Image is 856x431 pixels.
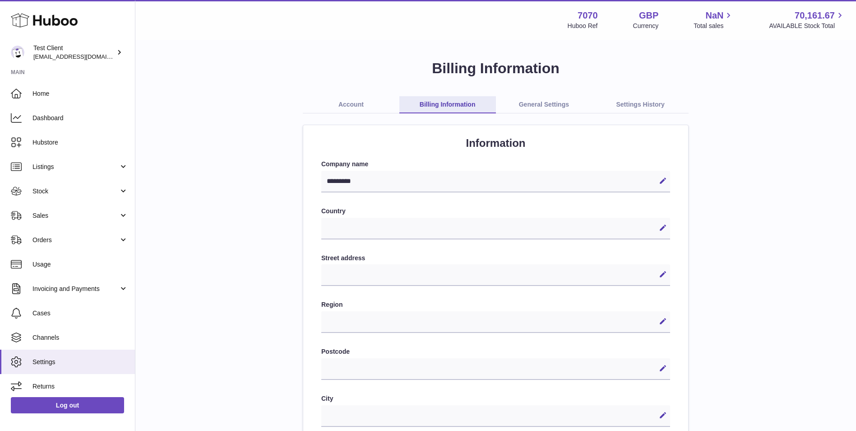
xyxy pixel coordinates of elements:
[639,9,658,22] strong: GBP
[321,347,670,356] label: Postcode
[795,9,835,22] span: 70,161.67
[11,46,24,59] img: internalAdmin-7070@internal.huboo.com
[32,138,128,147] span: Hubstore
[32,358,128,366] span: Settings
[578,9,598,22] strong: 7070
[32,211,119,220] span: Sales
[32,382,128,391] span: Returns
[321,207,670,215] label: Country
[32,333,128,342] span: Channels
[33,53,133,60] span: [EMAIL_ADDRESS][DOMAIN_NAME]
[32,163,119,171] span: Listings
[150,59,842,78] h1: Billing Information
[633,22,659,30] div: Currency
[321,254,670,262] label: Street address
[694,22,734,30] span: Total sales
[32,309,128,318] span: Cases
[769,9,845,30] a: 70,161.67 AVAILABLE Stock Total
[32,89,128,98] span: Home
[568,22,598,30] div: Huboo Ref
[32,187,119,196] span: Stock
[705,9,723,22] span: NaN
[32,260,128,269] span: Usage
[399,96,496,113] a: Billing Information
[303,96,399,113] a: Account
[11,397,124,413] a: Log out
[592,96,689,113] a: Settings History
[321,160,670,169] label: Company name
[32,236,119,244] span: Orders
[694,9,734,30] a: NaN Total sales
[769,22,845,30] span: AVAILABLE Stock Total
[496,96,592,113] a: General Settings
[321,394,670,403] label: City
[32,285,119,293] span: Invoicing and Payments
[32,114,128,122] span: Dashboard
[33,44,115,61] div: Test Client
[321,300,670,309] label: Region
[321,136,670,150] h2: Information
